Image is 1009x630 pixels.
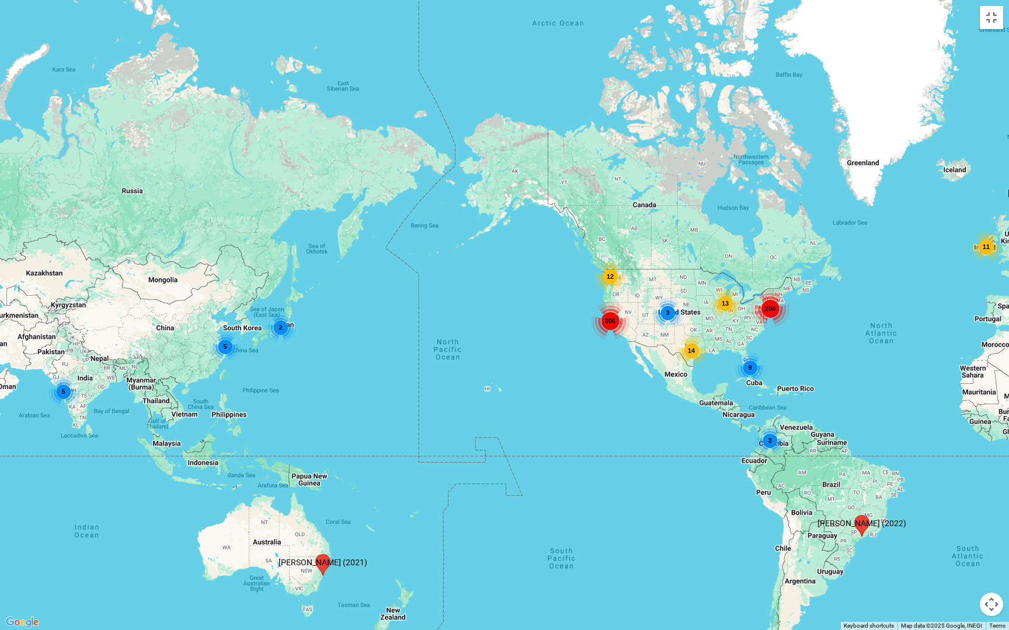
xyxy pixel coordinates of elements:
div: 306 [591,302,629,340]
div: 294 [751,289,789,328]
div: 3 [652,297,683,328]
div: 5 [210,331,241,362]
div: 13 [709,287,742,320]
div: 2 [265,312,296,343]
div: 14 [675,334,708,367]
div: 12 [594,260,627,293]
